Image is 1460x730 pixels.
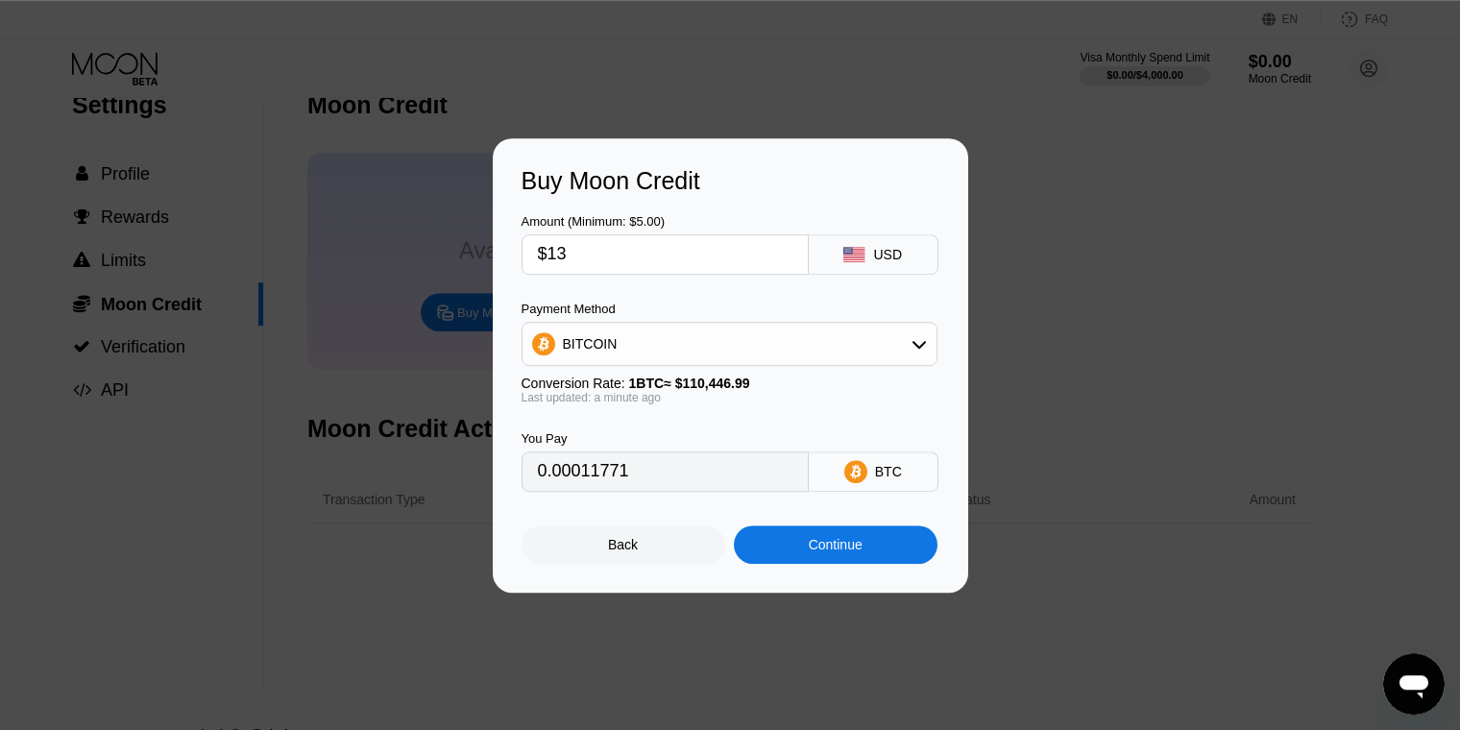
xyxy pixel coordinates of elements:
div: Payment Method [522,302,937,316]
div: Continue [809,537,863,552]
div: Amount (Minimum: $5.00) [522,214,809,229]
div: Conversion Rate: [522,376,937,391]
div: Back [608,537,638,552]
div: BITCOIN [563,336,618,352]
div: Buy Moon Credit [522,167,939,195]
div: Last updated: a minute ago [522,391,937,404]
div: USD [873,247,902,262]
div: BITCOIN [523,325,937,363]
div: Back [522,525,725,564]
div: BTC [875,464,902,479]
span: 1 BTC ≈ $110,446.99 [629,376,750,391]
div: Continue [734,525,937,564]
input: $0.00 [538,235,792,274]
iframe: Button to launch messaging window [1383,653,1445,715]
div: You Pay [522,431,809,446]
